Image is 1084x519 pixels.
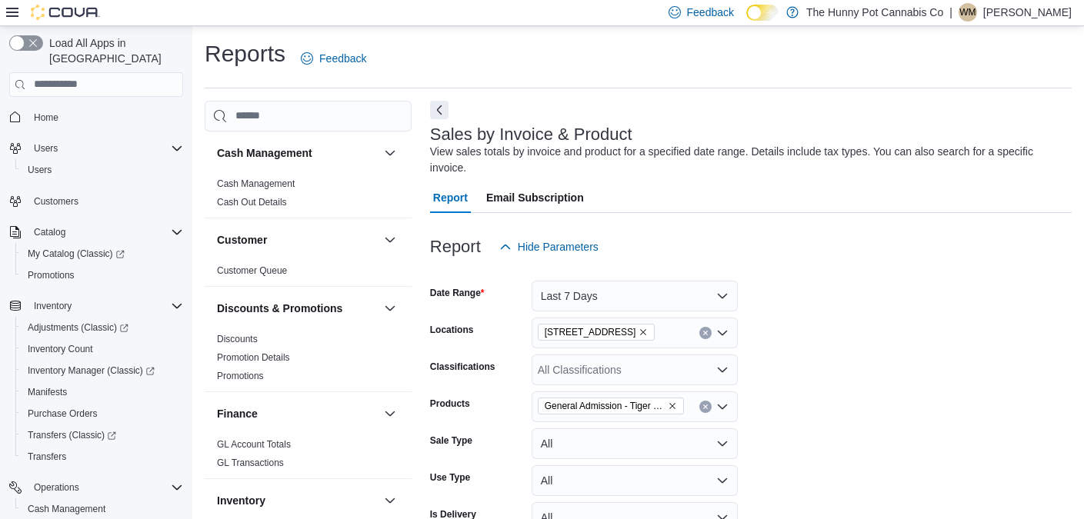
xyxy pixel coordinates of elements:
span: Customers [34,195,78,208]
span: General Admission - Tiger Blood Diamond Infused Pre-Roll - 3x0.5g [545,398,665,414]
a: Discounts [217,334,258,344]
a: Inventory Manager (Classic) [22,361,161,380]
a: Transfers (Classic) [15,424,189,446]
span: Operations [34,481,79,494]
h3: Finance [217,406,258,421]
span: Operations [28,478,183,497]
button: Open list of options [716,401,729,413]
a: Adjustments (Classic) [15,317,189,338]
span: Purchase Orders [22,404,183,423]
button: Customer [381,231,399,249]
span: Adjustments (Classic) [28,321,128,334]
button: Last 7 Days [532,281,738,311]
span: Cash Management [22,500,183,518]
button: Users [15,159,189,181]
span: Email Subscription [486,182,584,213]
a: GL Transactions [217,457,284,468]
span: Promotions [22,266,183,284]
button: Customer [217,232,378,248]
a: Inventory Count [22,340,99,358]
button: Discounts & Promotions [217,301,378,316]
a: Feedback [295,43,372,74]
span: Inventory Count [28,343,93,355]
a: Transfers [22,447,72,466]
a: Cash Management [217,178,295,189]
button: Next [430,101,449,119]
span: Inventory [34,300,72,312]
a: Cash Management [22,500,112,518]
h3: Sales by Invoice & Product [430,125,632,144]
button: Operations [28,478,85,497]
span: GL Transactions [217,457,284,469]
span: Hide Parameters [518,239,599,255]
span: Inventory [28,297,183,315]
button: Remove General Admission - Tiger Blood Diamond Infused Pre-Roll - 3x0.5g from selection in this g... [668,401,677,411]
span: Transfers [28,451,66,463]
a: Promotions [22,266,81,284]
span: Load All Apps in [GEOGRAPHIC_DATA] [43,35,183,66]
span: Cash Management [28,503,105,515]
span: Users [28,139,183,158]
button: Open list of options [716,327,729,339]
span: Cash Management [217,178,295,190]
span: Catalog [28,223,183,241]
span: Inventory Count [22,340,183,358]
button: Catalog [3,221,189,243]
a: Users [22,161,58,179]
div: Finance [205,435,412,478]
span: Users [34,142,58,155]
span: My Catalog (Classic) [28,248,125,260]
button: Manifests [15,381,189,403]
button: Clear input [699,401,712,413]
button: Inventory [28,297,78,315]
span: Feedback [319,51,366,66]
button: Customers [3,190,189,212]
h3: Cash Management [217,145,312,161]
button: Inventory [3,295,189,317]
span: General Admission - Tiger Blood Diamond Infused Pre-Roll - 3x0.5g [538,398,684,414]
span: Inventory Manager (Classic) [22,361,183,380]
span: Home [34,111,58,124]
a: Transfers (Classic) [22,426,122,444]
a: Customer Queue [217,265,287,276]
a: Promotions [217,371,264,381]
span: Purchase Orders [28,408,98,420]
h3: Inventory [217,493,265,508]
button: Home [3,106,189,128]
div: Waseem Mohammed [959,3,977,22]
button: Inventory [217,493,378,508]
a: Home [28,108,65,127]
button: Catalog [28,223,72,241]
button: Operations [3,477,189,498]
a: Purchase Orders [22,404,104,423]
button: Promotions [15,264,189,286]
h3: Discounts & Promotions [217,301,342,316]
div: Customer [205,261,412,286]
button: Inventory Count [15,338,189,360]
input: Dark Mode [746,5,779,21]
label: Classifications [430,361,495,373]
a: GL Account Totals [217,439,291,450]
h3: Customer [217,232,267,248]
label: Products [430,398,470,410]
span: 2173 Yonge St [538,324,655,341]
button: Clear input [699,327,712,339]
button: Finance [217,406,378,421]
span: Users [28,164,52,176]
span: Report [433,182,468,213]
span: Transfers [22,447,183,466]
span: Users [22,161,183,179]
span: My Catalog (Classic) [22,245,183,263]
label: Date Range [430,287,485,299]
label: Use Type [430,471,470,484]
button: Remove 2173 Yonge St from selection in this group [639,328,648,337]
div: View sales totals by invoice and product for a specified date range. Details include tax types. Y... [430,144,1064,176]
span: Transfers (Classic) [28,429,116,441]
span: Catalog [34,226,65,238]
p: [PERSON_NAME] [983,3,1072,22]
a: Adjustments (Classic) [22,318,135,337]
span: GL Account Totals [217,438,291,451]
a: Promotion Details [217,352,290,363]
span: [STREET_ADDRESS] [545,324,636,340]
h3: Report [430,238,481,256]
